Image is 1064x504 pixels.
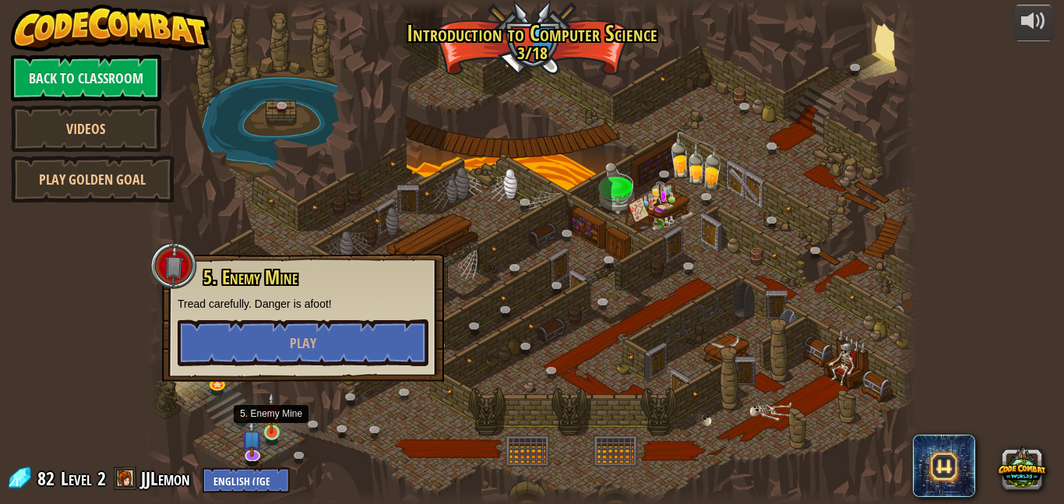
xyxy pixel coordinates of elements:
[141,466,195,491] a: JJLemon
[203,264,298,291] span: 5. Enemy Mine
[178,319,428,366] button: Play
[97,466,106,491] span: 2
[241,421,262,456] img: level-banner-unstarted-subscriber.png
[11,5,210,51] img: CodeCombat - Learn how to code by playing a game
[262,392,280,434] img: level-banner-unstarted.png
[37,466,59,491] span: 82
[1014,5,1053,41] button: Adjust volume
[178,296,428,312] p: Tread carefully. Danger is afoot!
[11,55,161,101] a: Back to Classroom
[290,333,316,353] span: Play
[11,105,161,152] a: Videos
[61,466,92,492] span: Level
[11,156,174,203] a: Play Golden Goal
